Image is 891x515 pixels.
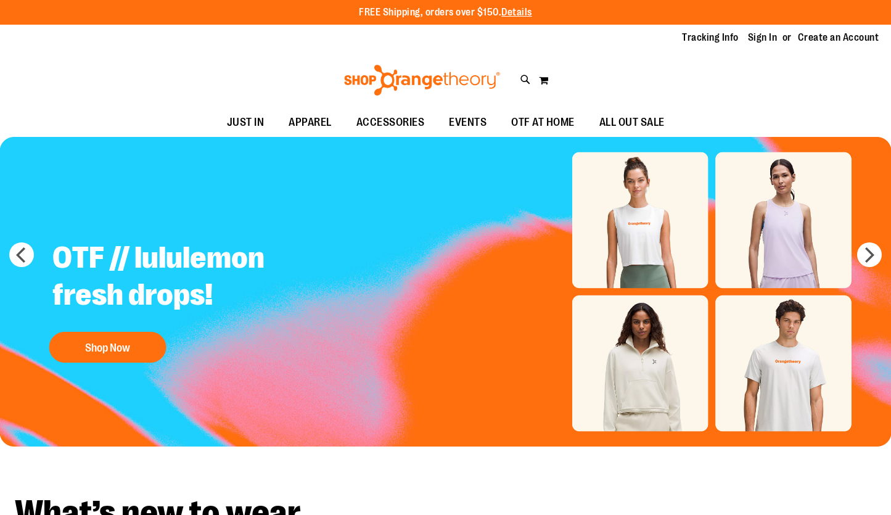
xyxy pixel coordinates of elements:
span: EVENTS [449,109,487,136]
a: Create an Account [798,31,879,44]
a: OTF // lululemon fresh drops! Shop Now [43,230,350,369]
span: ALL OUT SALE [599,109,665,136]
button: Shop Now [49,332,166,363]
span: APPAREL [289,109,332,136]
button: prev [9,242,34,267]
span: ACCESSORIES [356,109,425,136]
h2: OTF // lululemon fresh drops! [43,230,350,326]
a: Tracking Info [682,31,739,44]
a: Details [501,7,532,18]
p: FREE Shipping, orders over $150. [359,6,532,20]
span: OTF AT HOME [511,109,575,136]
span: JUST IN [227,109,265,136]
button: next [857,242,882,267]
img: Shop Orangetheory [342,65,502,96]
a: Sign In [748,31,778,44]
